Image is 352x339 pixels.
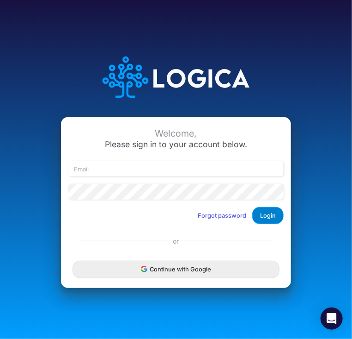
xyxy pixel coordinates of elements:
span: Please sign in to your account below. [105,139,247,149]
button: Login [252,207,284,224]
div: Welcome, [68,128,284,139]
div: Open Intercom Messenger [321,308,343,330]
button: Continue with Google [73,261,279,278]
button: Forgot password [192,208,252,223]
input: Email [68,161,284,177]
